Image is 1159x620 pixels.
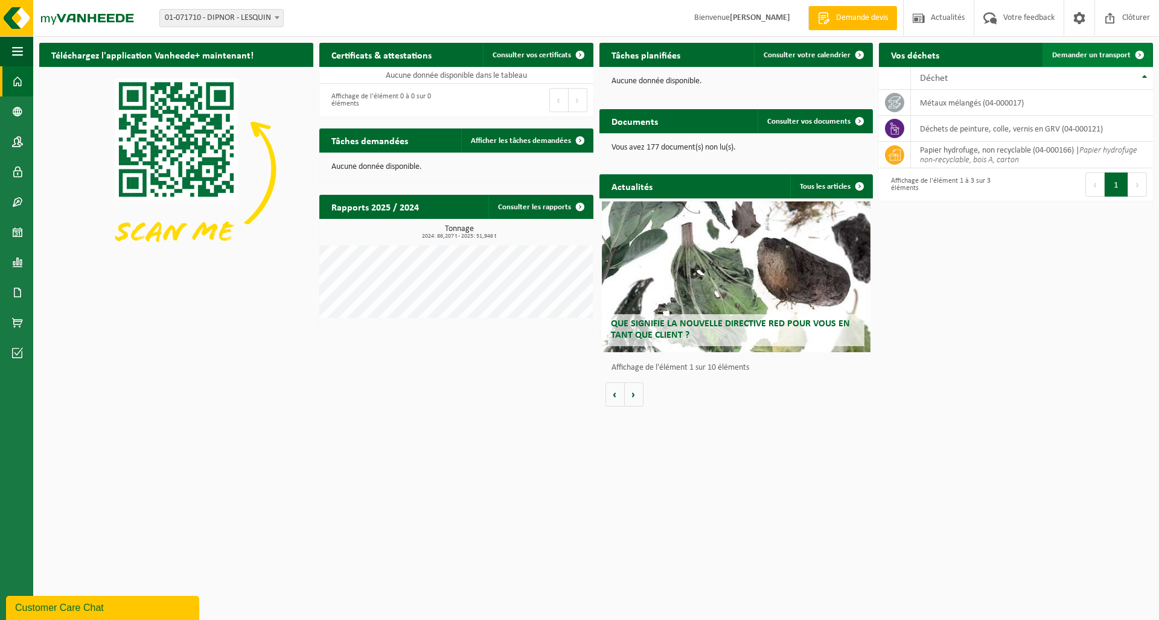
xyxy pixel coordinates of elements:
[911,116,1153,142] td: déchets de peinture, colle, vernis en GRV (04-000121)
[767,118,851,125] span: Consulter vos documents
[325,87,450,113] div: Affichage de l'élément 0 à 0 sur 0 éléments
[611,364,867,372] p: Affichage de l'élément 1 sur 10 éléments
[833,12,891,24] span: Demande devis
[611,319,850,340] span: Que signifie la nouvelle directive RED pour vous en tant que client ?
[493,51,571,59] span: Consulter vos certificats
[319,195,431,218] h2: Rapports 2025 / 2024
[319,67,593,84] td: Aucune donnée disponible dans le tableau
[325,225,593,239] h3: Tonnage
[602,201,870,352] a: Que signifie la nouvelle directive RED pour vous en tant que client ?
[159,9,284,27] span: 01-071710 - DIPNOR - LESQUIN
[319,43,444,66] h2: Certificats & attestations
[808,6,897,30] a: Demande devis
[160,10,283,27] span: 01-071710 - DIPNOR - LESQUIN
[764,51,851,59] span: Consulter votre calendrier
[331,163,581,171] p: Aucune donnée disponible.
[911,90,1153,116] td: métaux mélangés (04-000017)
[920,74,948,83] span: Déchet
[471,137,571,145] span: Afficher les tâches demandées
[754,43,872,67] a: Consulter votre calendrier
[325,233,593,239] span: 2024: 86,207 t - 2025: 51,946 t
[625,382,643,406] button: Volgende
[790,174,872,198] a: Tous les articles
[319,128,420,152] h2: Tâches demandées
[1128,172,1147,197] button: Next
[611,144,861,152] p: Vous avez 177 document(s) non lu(s).
[1085,172,1105,197] button: Previous
[549,88,569,112] button: Previous
[599,174,665,198] h2: Actualités
[1042,43,1152,67] a: Demander un transport
[920,146,1137,165] i: Papier hydrofuge non-recyclable, bois A, carton
[483,43,592,67] a: Consulter vos certificats
[461,128,592,153] a: Afficher les tâches demandées
[605,382,625,406] button: Vorige
[611,77,861,86] p: Aucune donnée disponible.
[488,195,592,219] a: Consulter les rapports
[569,88,587,112] button: Next
[599,43,692,66] h2: Tâches planifiées
[1105,172,1128,197] button: 1
[730,13,790,22] strong: [PERSON_NAME]
[879,43,951,66] h2: Vos déchets
[1052,51,1131,59] span: Demander un transport
[758,109,872,133] a: Consulter vos documents
[885,171,1010,198] div: Affichage de l'élément 1 à 3 sur 3 éléments
[39,67,313,272] img: Download de VHEPlus App
[599,109,670,133] h2: Documents
[39,43,266,66] h2: Téléchargez l'application Vanheede+ maintenant!
[911,142,1153,168] td: papier hydrofuge, non recyclable (04-000166) |
[6,593,202,620] iframe: chat widget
